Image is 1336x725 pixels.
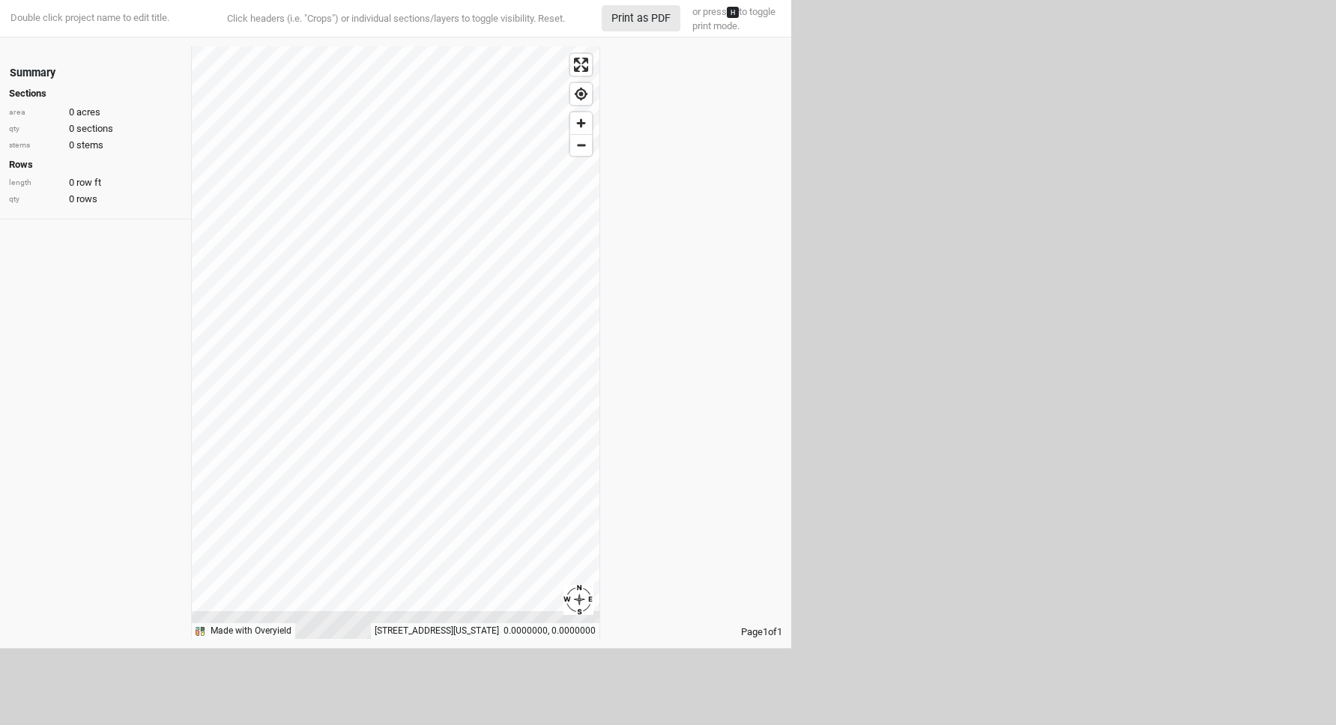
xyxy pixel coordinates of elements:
[727,7,739,18] kbd: H
[371,623,599,639] div: [STREET_ADDRESS][US_STATE] 0.0000000, 0.0000000
[9,139,182,152] div: 0
[9,176,182,189] div: 0
[9,124,61,135] div: qty
[570,54,592,76] button: Enter fullscreen
[9,88,182,100] h4: Sections
[9,178,61,189] div: length
[9,106,182,119] div: 0
[76,192,97,206] span: rows
[192,46,599,639] canvas: Map
[9,107,61,118] div: area
[9,140,61,151] div: stems
[7,11,169,25] div: Double click project name to edit title.
[9,159,182,171] h4: Rows
[76,106,100,119] span: acres
[570,112,592,134] button: Zoom in
[10,65,55,81] div: Summary
[570,83,592,105] button: Find my location
[9,122,182,136] div: 0
[76,176,101,189] span: row ft
[197,11,594,26] div: Click headers (i.e. "Crops") or individual sections/layers to toggle visibility.
[9,192,182,206] div: 0
[76,139,103,152] span: stems
[76,122,113,136] span: sections
[600,625,791,639] div: Page 1 of 1
[570,135,592,156] span: Zoom out
[211,625,291,637] div: Made with Overyield
[9,194,61,205] div: qty
[602,5,680,31] button: Print as PDF
[570,134,592,156] button: Zoom out
[538,11,565,26] button: Reset.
